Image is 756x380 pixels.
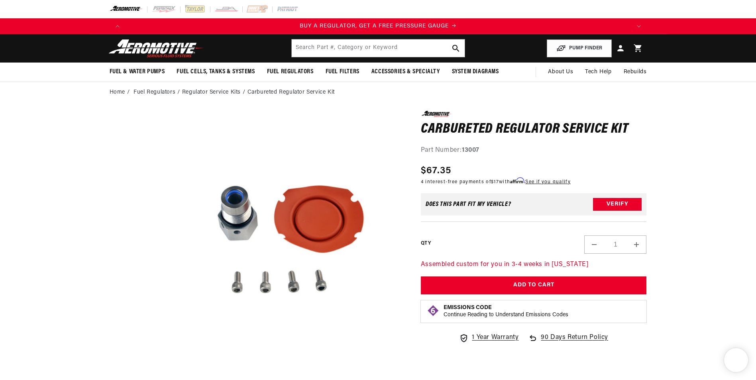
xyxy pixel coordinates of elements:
[300,23,449,29] span: BUY A REGULATOR, GET A FREE PRESSURE GAUGE
[548,69,573,75] span: About Us
[446,63,505,81] summary: System Diagrams
[134,88,182,97] li: Fuel Regulators
[421,145,647,156] div: Part Number:
[421,178,571,186] p: 4 interest-free payments of with .
[631,18,647,34] button: Translation missing: en.sections.announcements.next_announcement
[452,68,499,76] span: System Diagrams
[421,123,647,136] h1: Carbureted Regulator Service Kit
[267,68,314,76] span: Fuel Regulators
[593,198,642,211] button: Verify
[126,22,631,31] div: 1 of 4
[247,88,335,97] li: Carbureted Regulator Service Kit
[459,333,518,343] a: 1 Year Warranty
[579,63,617,82] summary: Tech Help
[110,18,126,34] button: Translation missing: en.sections.announcements.previous_announcement
[426,201,511,208] div: Does This part fit My vehicle?
[326,68,359,76] span: Fuel Filters
[90,18,667,34] slideshow-component: Translation missing: en.sections.announcements.announcement_bar
[126,22,631,31] div: Announcement
[261,63,320,81] summary: Fuel Regulators
[624,68,647,76] span: Rebuilds
[618,63,653,82] summary: Rebuilds
[110,88,125,97] a: Home
[444,305,492,311] strong: Emissions Code
[472,333,518,343] span: 1 Year Warranty
[491,180,499,184] span: $17
[177,68,255,76] span: Fuel Cells, Tanks & Systems
[365,63,446,81] summary: Accessories & Specialty
[371,68,440,76] span: Accessories & Specialty
[444,311,568,319] p: Continue Reading to Understand Emissions Codes
[182,88,247,97] li: Regulator Service Kits
[547,39,612,57] button: PUMP FINDER
[320,63,365,81] summary: Fuel Filters
[104,63,171,81] summary: Fuel & Water Pumps
[421,260,647,270] p: Assembled custom for you in 3-4 weeks in [US_STATE]
[542,63,579,82] a: About Us
[427,304,440,317] img: Emissions code
[541,333,608,351] span: 90 Days Return Policy
[444,304,568,319] button: Emissions CodeContinue Reading to Understand Emissions Codes
[106,39,206,58] img: Aeromotive
[421,164,452,178] span: $67.35
[292,39,465,57] input: Search by Part Number, Category or Keyword
[110,88,647,97] nav: breadcrumbs
[171,63,261,81] summary: Fuel Cells, Tanks & Systems
[510,178,524,184] span: Affirm
[421,276,647,294] button: Add to Cart
[110,68,165,76] span: Fuel & Water Pumps
[447,39,465,57] button: search button
[528,333,608,351] a: 90 Days Return Policy
[421,240,431,247] label: QTY
[525,180,570,184] a: See if you qualify - Learn more about Affirm Financing (opens in modal)
[585,68,611,76] span: Tech Help
[462,147,479,153] strong: 13007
